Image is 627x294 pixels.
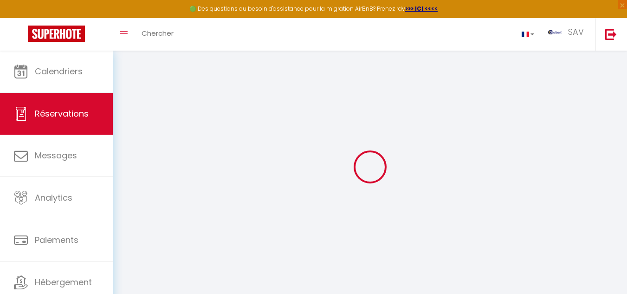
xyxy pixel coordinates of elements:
img: ... [548,30,562,34]
span: SAV [568,26,584,38]
span: Calendriers [35,65,83,77]
span: Analytics [35,192,72,203]
span: Hébergement [35,276,92,288]
span: Paiements [35,234,78,246]
a: >>> ICI <<<< [405,5,438,13]
a: Chercher [135,18,181,51]
span: Chercher [142,28,174,38]
img: Super Booking [28,26,85,42]
img: logout [605,28,617,40]
a: ... SAV [541,18,595,51]
span: Réservations [35,108,89,119]
span: Messages [35,150,77,161]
